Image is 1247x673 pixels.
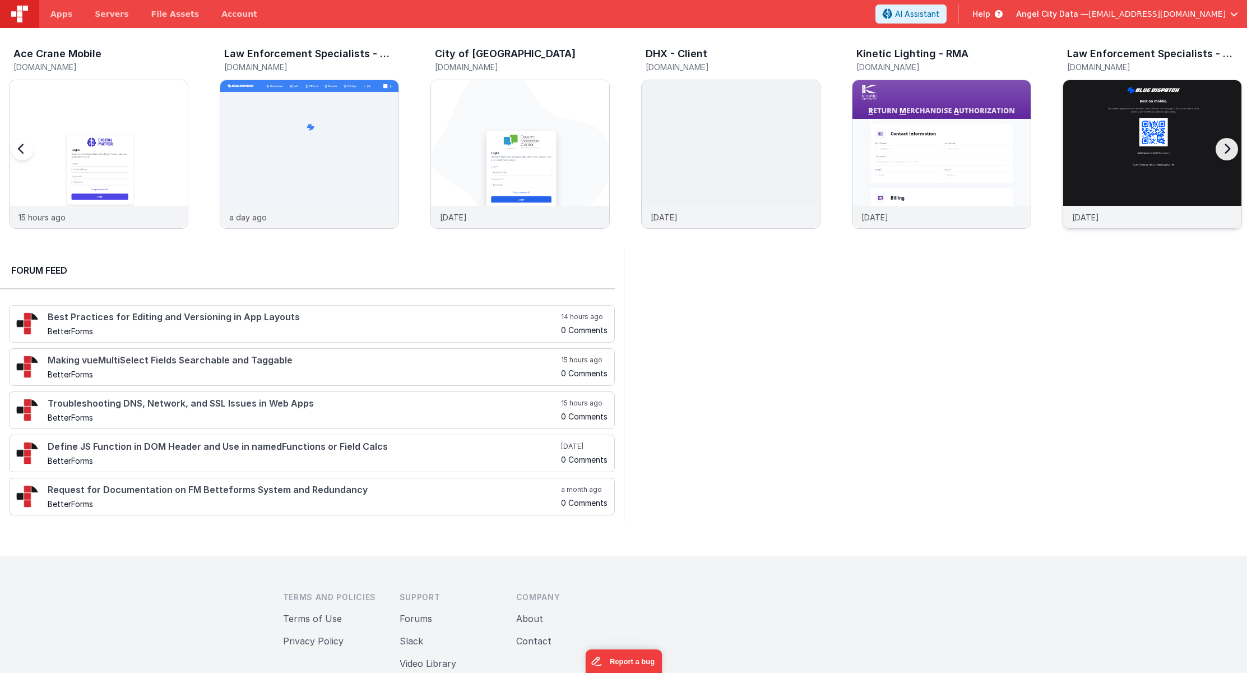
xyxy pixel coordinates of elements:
[972,8,990,20] span: Help
[516,634,551,648] button: Contact
[224,63,399,71] h5: [DOMAIN_NAME]
[13,48,101,59] h3: Ace Crane Mobile
[856,63,1031,71] h5: [DOMAIN_NAME]
[48,413,559,422] h5: BetterForms
[895,8,939,20] span: AI Assistant
[516,613,543,624] a: About
[646,63,820,71] h5: [DOMAIN_NAME]
[9,435,615,472] a: Define JS Function in DOM Header and Use in namedFunctions or Field Calcs BetterForms [DATE] 0 Co...
[224,48,396,59] h3: Law Enforcement Specialists - Agency Portal
[16,312,39,335] img: 295_2.png
[561,399,608,408] h5: 15 hours ago
[229,211,267,223] p: a day ago
[561,356,608,365] h5: 15 hours ago
[48,356,559,366] h4: Making vueMultiSelect Fields Searchable and Taggable
[1072,211,1099,223] p: [DATE]
[48,442,559,452] h4: Define JS Function in DOM Header and Use in namedFunctions or Field Calcs
[283,592,382,603] h3: Terms and Policies
[48,399,559,409] h4: Troubleshooting DNS, Network, and SSL Issues in Web Apps
[561,369,608,377] h5: 0 Comments
[1016,8,1238,20] button: Angel City Data — [EMAIL_ADDRESS][DOMAIN_NAME]
[16,485,39,508] img: 295_2.png
[50,8,72,20] span: Apps
[440,211,467,223] p: [DATE]
[400,592,498,603] h3: Support
[861,211,888,223] p: [DATE]
[16,442,39,464] img: 295_2.png
[561,499,608,507] h5: 0 Comments
[95,8,128,20] span: Servers
[561,326,608,334] h5: 0 Comments
[9,305,615,343] a: Best Practices for Editing and Versioning in App Layouts BetterForms 14 hours ago 0 Comments
[435,63,610,71] h5: [DOMAIN_NAME]
[283,613,342,624] a: Terms of Use
[875,4,947,24] button: AI Assistant
[48,457,559,465] h5: BetterForms
[9,391,615,429] a: Troubleshooting DNS, Network, and SSL Issues in Web Apps BetterForms 15 hours ago 0 Comments
[48,500,559,508] h5: BetterForms
[561,412,608,421] h5: 0 Comments
[400,634,423,648] button: Slack
[9,478,615,515] a: Request for Documentation on FM Betteforms System and Redundancy BetterForms a month ago 0 Comments
[283,635,344,647] a: Privacy Policy
[48,485,559,495] h4: Request for Documentation on FM Betteforms System and Redundancy
[646,48,707,59] h3: DHX - Client
[9,348,615,386] a: Making vueMultiSelect Fields Searchable and Taggable BetterForms 15 hours ago 0 Comments
[48,312,559,322] h4: Best Practices for Editing and Versioning in App Layouts
[16,356,39,378] img: 295_2.png
[561,455,608,464] h5: 0 Comments
[48,327,559,335] h5: BetterForms
[651,211,678,223] p: [DATE]
[516,592,615,603] h3: Company
[561,485,608,494] h5: a month ago
[11,264,604,277] h2: Forum Feed
[516,612,543,625] button: About
[561,442,608,451] h5: [DATE]
[13,63,188,71] h5: [DOMAIN_NAME]
[856,48,968,59] h3: Kinetic Lighting - RMA
[1088,8,1226,20] span: [EMAIL_ADDRESS][DOMAIN_NAME]
[48,370,559,379] h5: BetterForms
[400,635,423,647] a: Slack
[561,312,608,321] h5: 14 hours ago
[1067,63,1242,71] h5: [DOMAIN_NAME]
[1067,48,1239,59] h3: Law Enforcement Specialists - Officer Portal
[400,612,432,625] button: Forums
[151,8,200,20] span: File Assets
[16,399,39,421] img: 295_2.png
[585,649,662,673] iframe: Marker.io feedback button
[400,657,456,670] button: Video Library
[435,48,576,59] h3: City of [GEOGRAPHIC_DATA]
[1016,8,1088,20] span: Angel City Data —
